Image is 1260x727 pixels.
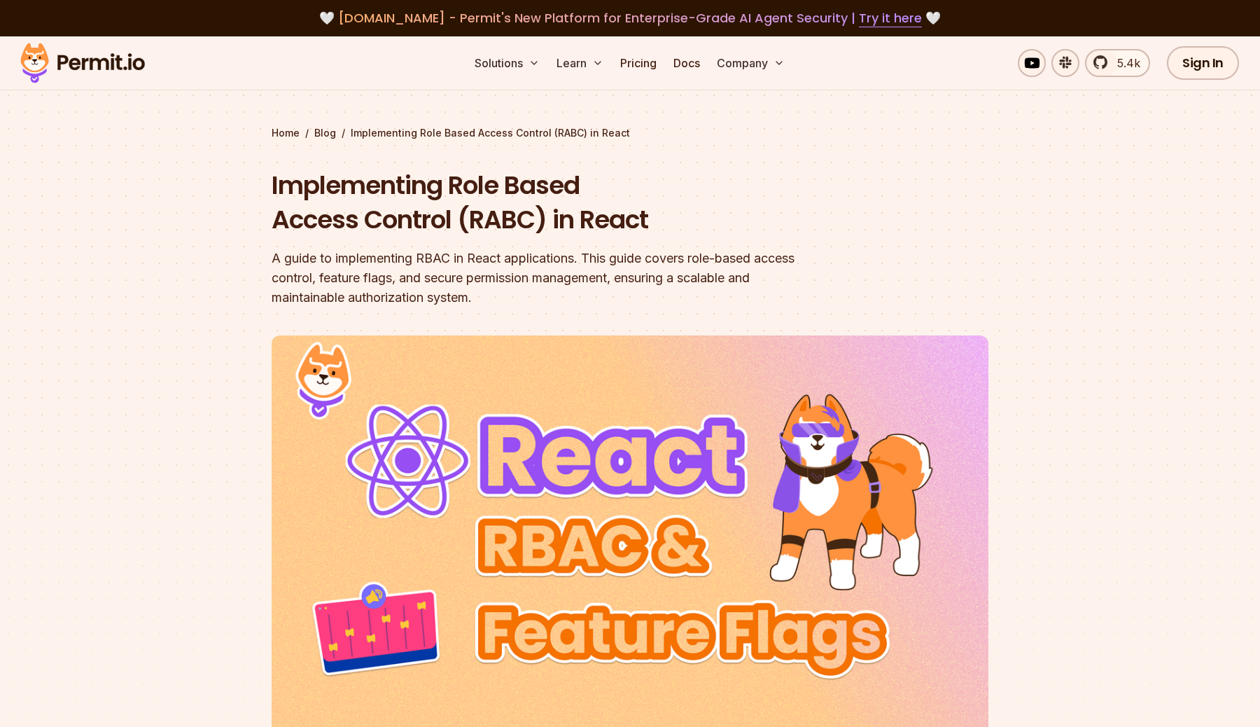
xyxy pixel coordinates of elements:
[272,249,809,307] div: A guide to implementing RBAC in React applications. This guide covers role-based access control, ...
[668,49,706,77] a: Docs
[14,39,151,87] img: Permit logo
[615,49,662,77] a: Pricing
[551,49,609,77] button: Learn
[711,49,790,77] button: Company
[272,126,300,140] a: Home
[34,8,1226,28] div: 🤍 🤍
[314,126,336,140] a: Blog
[1085,49,1150,77] a: 5.4k
[272,168,809,237] h1: Implementing Role Based Access Control (RABC) in React
[859,9,922,27] a: Try it here
[1109,55,1140,71] span: 5.4k
[338,9,922,27] span: [DOMAIN_NAME] - Permit's New Platform for Enterprise-Grade AI Agent Security |
[272,126,988,140] div: / /
[1167,46,1239,80] a: Sign In
[469,49,545,77] button: Solutions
